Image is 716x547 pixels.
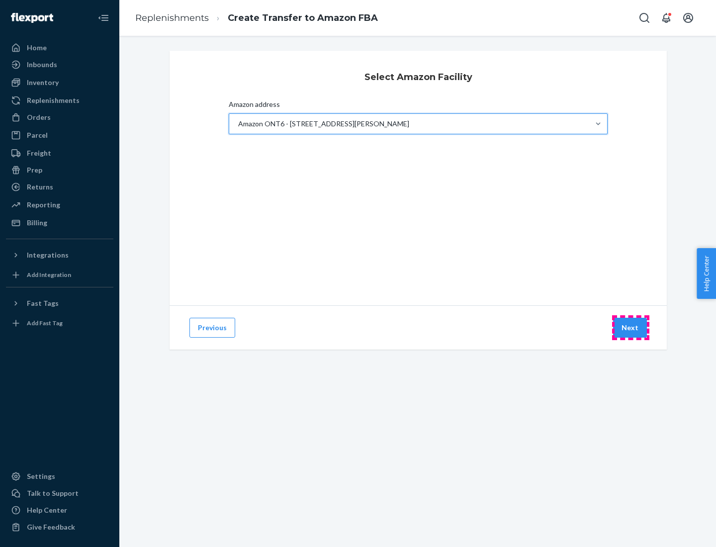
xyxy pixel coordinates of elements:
[27,60,57,70] div: Inbounds
[27,250,69,260] div: Integrations
[613,318,647,338] button: Next
[364,71,472,84] h3: Select Amazon Facility
[6,92,113,108] a: Replenishments
[6,315,113,331] a: Add Fast Tag
[93,8,113,28] button: Close Navigation
[229,99,280,113] span: Amazon address
[6,295,113,311] button: Fast Tags
[6,145,113,161] a: Freight
[27,522,75,532] div: Give Feedback
[27,218,47,228] div: Billing
[27,200,60,210] div: Reporting
[189,318,235,338] button: Previous
[27,319,63,327] div: Add Fast Tag
[6,127,113,143] a: Parcel
[6,215,113,231] a: Billing
[27,112,51,122] div: Orders
[27,130,48,140] div: Parcel
[27,505,67,515] div: Help Center
[678,8,698,28] button: Open account menu
[656,8,676,28] button: Open notifications
[27,271,71,279] div: Add Integration
[697,248,716,299] button: Help Center
[6,519,113,535] button: Give Feedback
[228,12,378,23] a: Create Transfer to Amazon FBA
[27,148,51,158] div: Freight
[27,182,53,192] div: Returns
[27,78,59,88] div: Inventory
[6,247,113,263] button: Integrations
[27,488,79,498] div: Talk to Support
[6,267,113,283] a: Add Integration
[238,119,409,129] div: Amazon ONT6 - [STREET_ADDRESS][PERSON_NAME]
[27,298,59,308] div: Fast Tags
[6,162,113,178] a: Prep
[6,57,113,73] a: Inbounds
[6,75,113,91] a: Inventory
[27,471,55,481] div: Settings
[6,468,113,484] a: Settings
[6,179,113,195] a: Returns
[27,165,42,175] div: Prep
[27,95,80,105] div: Replenishments
[6,502,113,518] a: Help Center
[135,12,209,23] a: Replenishments
[6,40,113,56] a: Home
[6,109,113,125] a: Orders
[634,8,654,28] button: Open Search Box
[27,43,47,53] div: Home
[11,13,53,23] img: Flexport logo
[6,197,113,213] a: Reporting
[127,3,386,33] ol: breadcrumbs
[6,485,113,501] a: Talk to Support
